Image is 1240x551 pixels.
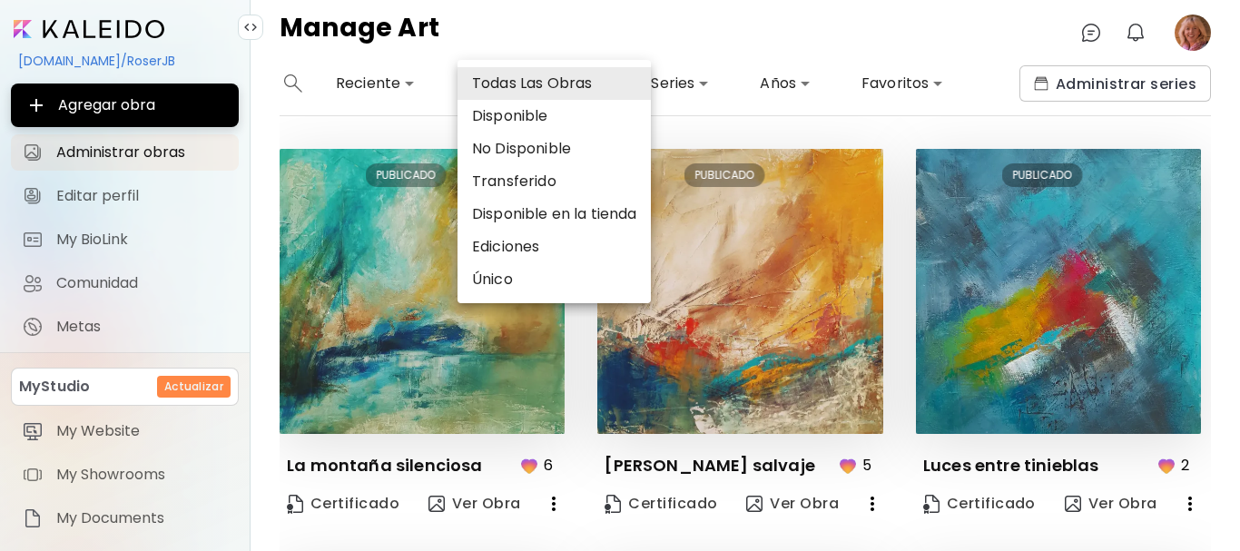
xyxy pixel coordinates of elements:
li: No Disponible [458,133,651,165]
li: Disponible [458,100,651,133]
li: Todas Las Obras [458,67,651,100]
li: Ediciones [458,231,651,263]
li: Único [458,263,651,296]
li: Disponible en la tienda [458,198,651,231]
li: Transferido [458,165,651,198]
